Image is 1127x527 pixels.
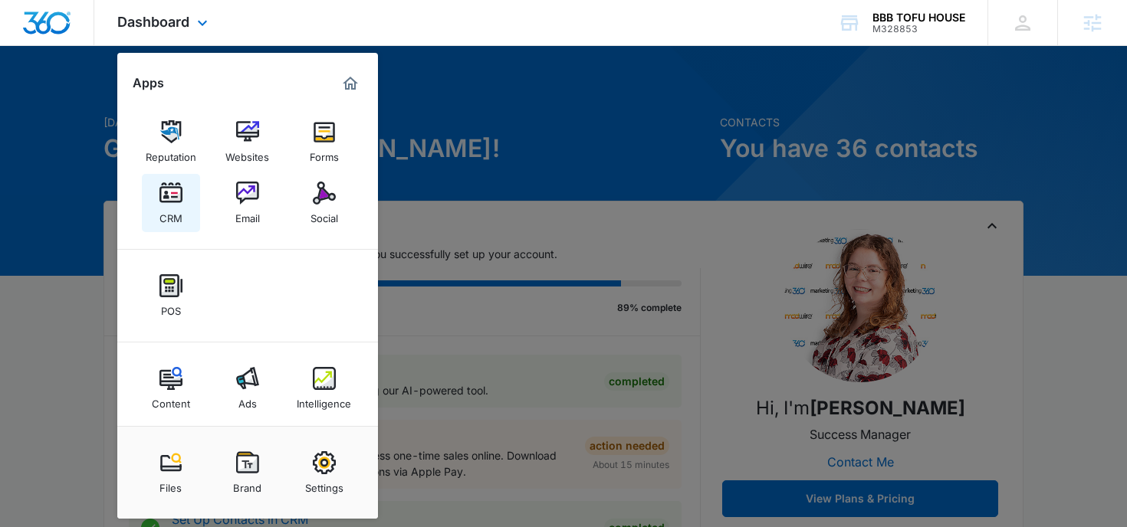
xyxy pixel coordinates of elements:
[225,143,269,163] div: Websites
[161,297,181,317] div: POS
[142,267,200,325] a: POS
[142,174,200,232] a: CRM
[338,71,363,96] a: Marketing 360® Dashboard
[310,205,338,224] div: Social
[238,390,257,410] div: Ads
[43,25,75,37] div: v 4.0.25
[295,174,353,232] a: Social
[305,474,343,494] div: Settings
[40,40,169,52] div: Domain: [DOMAIN_NAME]
[219,359,277,417] a: Ads
[25,40,37,52] img: website_grey.svg
[117,14,189,30] span: Dashboard
[219,444,277,502] a: Brand
[219,174,277,232] a: Email
[153,89,165,101] img: tab_keywords_by_traffic_grey.svg
[159,474,182,494] div: Files
[872,24,965,34] div: account id
[25,25,37,37] img: logo_orange.svg
[235,205,260,224] div: Email
[152,390,190,410] div: Content
[295,359,353,417] a: Intelligence
[295,113,353,171] a: Forms
[41,89,54,101] img: tab_domain_overview_orange.svg
[146,143,196,163] div: Reputation
[142,444,200,502] a: Files
[159,205,182,224] div: CRM
[297,390,351,410] div: Intelligence
[233,474,261,494] div: Brand
[169,90,258,100] div: Keywords by Traffic
[219,113,277,171] a: Websites
[872,11,965,24] div: account name
[133,76,164,90] h2: Apps
[142,359,200,417] a: Content
[58,90,137,100] div: Domain Overview
[295,444,353,502] a: Settings
[142,113,200,171] a: Reputation
[310,143,339,163] div: Forms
